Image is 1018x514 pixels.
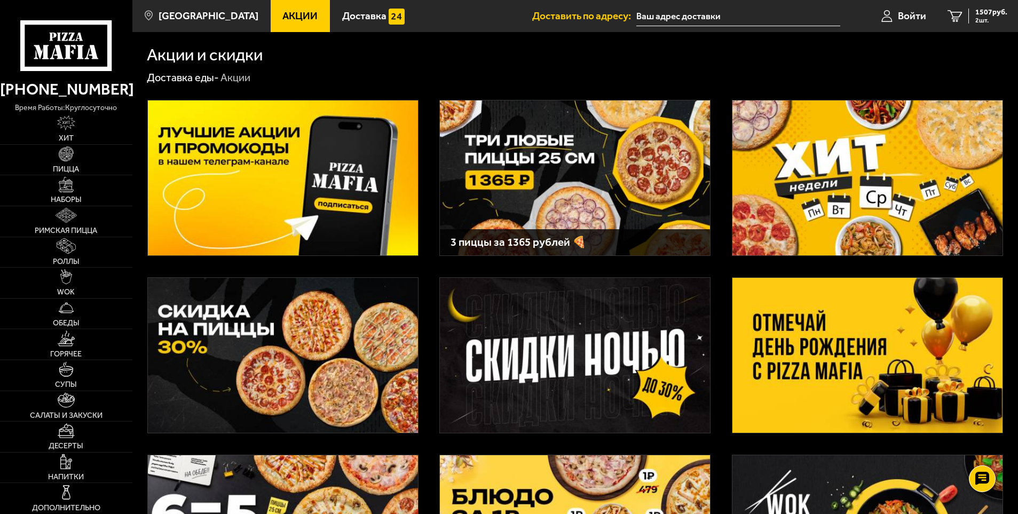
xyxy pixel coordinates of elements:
[51,196,82,204] span: Наборы
[532,11,636,21] span: Доставить по адресу:
[59,135,74,142] span: Хит
[898,11,926,21] span: Войти
[57,289,75,296] span: WOK
[35,227,97,235] span: Римская пицца
[975,9,1007,16] span: 1507 руб.
[975,17,1007,24] span: 2 шт.
[220,71,250,85] div: Акции
[55,381,77,388] span: Супы
[50,351,82,358] span: Горячее
[53,320,80,327] span: Обеды
[451,237,699,248] h3: 3 пиццы за 1365 рублей 🍕
[342,11,386,21] span: Доставка
[282,11,318,21] span: Акции
[32,504,100,512] span: Дополнительно
[159,11,258,21] span: [GEOGRAPHIC_DATA]
[636,6,840,26] input: Ваш адрес доставки
[48,473,84,481] span: Напитки
[30,412,102,419] span: Салаты и закуски
[53,166,79,173] span: Пицца
[389,9,405,25] img: 15daf4d41897b9f0e9f617042186c801.svg
[439,100,711,256] a: 3 пиццы за 1365 рублей 🍕
[147,46,263,64] h1: Акции и скидки
[53,258,80,266] span: Роллы
[147,71,219,84] a: Доставка еды-
[49,442,83,450] span: Десерты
